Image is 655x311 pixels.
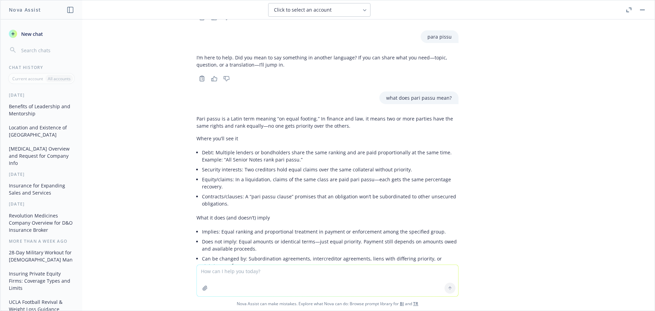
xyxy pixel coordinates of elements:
[199,75,205,82] svg: Copy to clipboard
[221,74,232,83] button: Thumbs down
[9,6,41,13] h1: Nova Assist
[202,174,458,192] li: Equity/claims: In a liquidation, claims of the same class are paid pari passu—each gets the same ...
[274,6,332,13] span: Click to select an account
[6,180,77,198] button: Insurance for Expanding Sales and Services
[202,147,458,165] li: Debt: Multiple lenders or bondholders share the same ranking and are paid proportionally at the s...
[20,45,74,55] input: Search chats
[202,254,458,271] li: Can be changed by: Subordination agreements, intercreditor agreements, liens with differing prior...
[12,76,43,82] p: Current account
[202,237,458,254] li: Does not imply: Equal amounts or identical terms—just equal priority. Payment still depends on am...
[413,301,418,307] a: TR
[202,192,458,209] li: Contracts/clauses: A “pari passu clause” promises that an obligation won’t be subordinated to oth...
[196,135,458,142] p: Where you’ll see it
[1,201,82,207] div: [DATE]
[196,115,458,129] p: Pari passu is a Latin term meaning “on equal footing.” In finance and law, it means two or more p...
[6,122,77,140] button: Location and Existence of [GEOGRAPHIC_DATA]
[1,92,82,98] div: [DATE]
[386,94,452,101] p: what does pari passu mean?
[202,165,458,174] li: Security interests: Two creditors hold equal claims over the same collateral without priority.
[196,214,458,221] p: What it does (and doesn’t) imply
[20,30,43,38] span: New chat
[3,297,652,311] span: Nova Assist can make mistakes. Explore what Nova can do: Browse prompt library for and
[6,143,77,169] button: [MEDICAL_DATA] Overview and Request for Company Info
[1,171,82,177] div: [DATE]
[6,28,77,40] button: New chat
[6,210,77,236] button: Revolution Medicines Company Overview for D&O Insurance Broker
[196,54,458,68] p: I’m here to help. Did you mean to say something in another language? If you can share what you ne...
[1,238,82,244] div: More than a week ago
[202,227,458,237] li: Implies: Equal ranking and proportional treatment in payment or enforcement among the specified g...
[400,301,404,307] a: BI
[1,65,82,70] div: Chat History
[48,76,71,82] p: All accounts
[427,33,452,40] p: para pissu
[6,101,77,119] button: Benefits of Leadership and Mentorship
[6,268,77,294] button: Insuring Private Equity Firms: Coverage Types and Limits
[6,247,77,265] button: 28-Day Military Workout for [DEMOGRAPHIC_DATA] Man
[268,3,370,17] button: Click to select an account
